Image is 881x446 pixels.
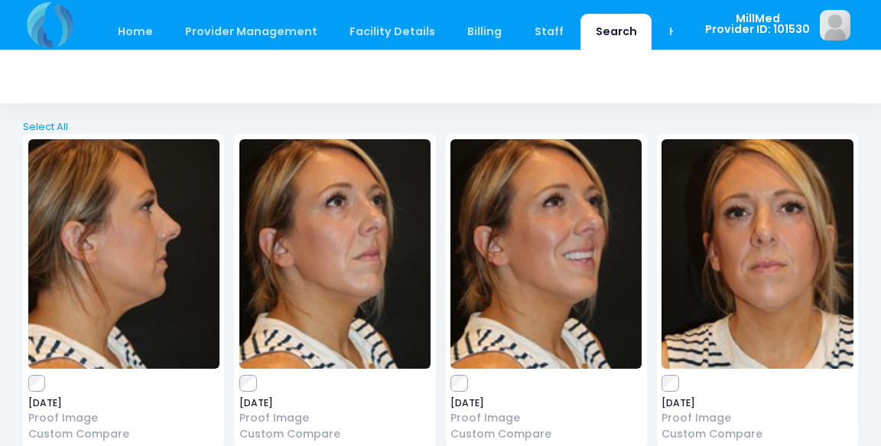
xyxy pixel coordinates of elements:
[450,399,642,408] span: [DATE]
[450,410,642,426] a: Proof Image
[662,426,853,442] a: Custom Compare
[662,139,853,369] img: image
[453,14,517,50] a: Billing
[28,426,219,442] a: Custom Compare
[580,14,652,50] a: Search
[102,14,167,50] a: Home
[239,399,431,408] span: [DATE]
[239,410,431,426] a: Proof Image
[18,119,863,135] a: Select All
[28,139,219,369] img: image
[820,10,850,41] img: image
[239,426,431,442] a: Custom Compare
[655,14,710,50] a: Help
[519,14,578,50] a: Staff
[662,399,853,408] span: [DATE]
[450,139,642,369] img: image
[28,410,219,426] a: Proof Image
[662,410,853,426] a: Proof Image
[170,14,332,50] a: Provider Management
[28,399,219,408] span: [DATE]
[450,426,642,442] a: Custom Compare
[335,14,450,50] a: Facility Details
[705,13,810,35] span: MillMed Provider ID: 101530
[239,139,431,369] img: image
